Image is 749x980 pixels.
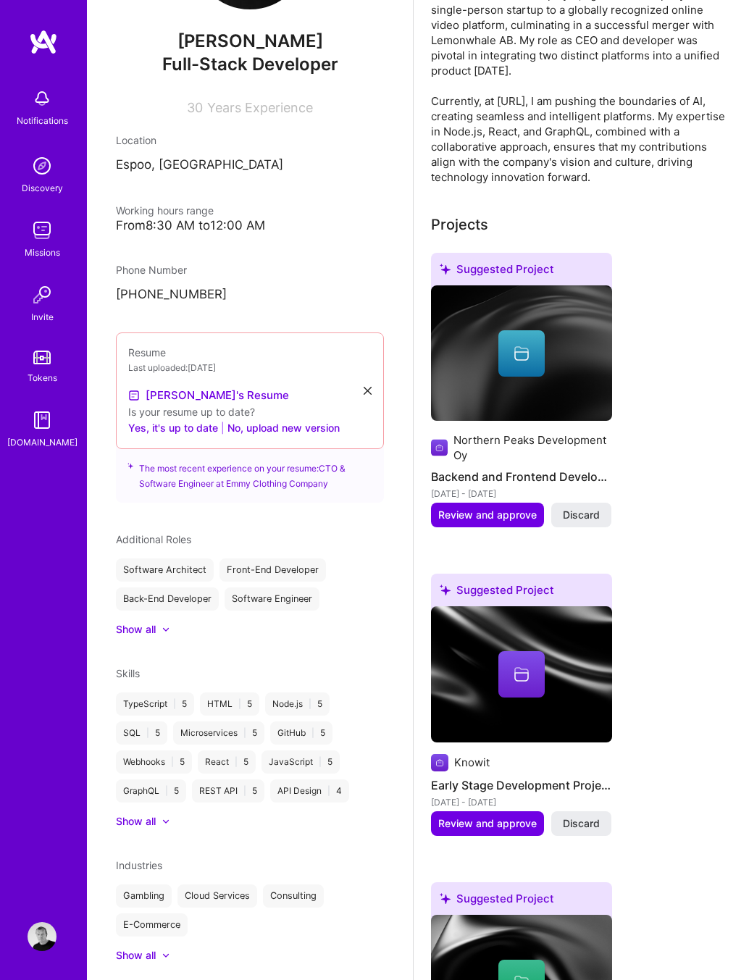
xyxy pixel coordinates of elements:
[431,253,612,291] div: Suggested Project
[28,151,57,180] img: discovery
[431,214,488,235] div: Projects
[116,622,156,637] div: Show all
[192,779,264,803] div: REST API 5
[551,811,611,836] button: Discard
[200,692,259,716] div: HTML 5
[165,785,168,797] span: |
[28,216,57,245] img: teamwork
[7,435,78,450] div: [DOMAIN_NAME]
[116,440,384,503] div: The most recent experience on your resume: CTO & Software Engineer at Emmy Clothing Company
[431,574,612,612] div: Suggested Project
[243,785,246,797] span: |
[128,419,218,437] button: Yes, it's up to date
[128,346,166,359] span: Resume
[17,113,68,128] div: Notifications
[28,406,57,435] img: guide book
[563,816,600,831] span: Discard
[116,558,214,582] div: Software Architect
[116,218,384,233] div: From 8:30 AM to 12:00 AM
[116,667,140,679] span: Skills
[116,884,172,908] div: Gambling
[431,486,612,501] div: [DATE] - [DATE]
[128,360,372,375] div: Last uploaded: [DATE]
[116,156,384,174] p: Espoo, [GEOGRAPHIC_DATA]
[438,508,537,522] span: Review and approve
[116,204,214,217] span: Working hours range
[364,387,372,395] i: icon Close
[454,755,490,770] div: Knowit
[116,814,156,829] div: Show all
[128,387,289,404] a: [PERSON_NAME]'s Resume
[28,84,57,113] img: bell
[265,692,330,716] div: Node.js 5
[146,727,149,739] span: |
[319,756,322,768] span: |
[221,420,225,435] span: |
[31,309,54,324] div: Invite
[207,100,313,115] span: Years Experience
[28,280,57,309] img: Invite
[25,245,60,260] div: Missions
[263,884,324,908] div: Consulting
[128,404,372,419] div: Is your resume up to date?
[28,370,57,385] div: Tokens
[29,29,58,55] img: logo
[28,922,57,951] img: User Avatar
[438,816,537,831] span: Review and approve
[311,727,314,739] span: |
[177,884,257,908] div: Cloud Services
[24,922,60,951] a: User Avatar
[431,795,612,810] div: [DATE] - [DATE]
[219,558,326,582] div: Front-End Developer
[440,585,451,595] i: icon SuggestedTeams
[116,587,219,611] div: Back-End Developer
[235,756,238,768] span: |
[116,779,186,803] div: GraphQL 5
[116,692,194,716] div: TypeScript 5
[22,180,63,196] div: Discovery
[243,727,246,739] span: |
[162,54,338,75] span: Full-Stack Developer
[173,698,176,710] span: |
[431,811,544,836] button: Review and approve
[270,721,332,745] div: GitHub 5
[440,264,451,275] i: icon SuggestedTeams
[431,776,612,795] h4: Early Stage Development Projects
[327,785,330,797] span: |
[227,419,340,437] button: No, upload new version
[128,390,140,401] img: Resume
[171,756,174,768] span: |
[563,508,600,522] span: Discard
[116,750,192,774] div: Webhooks 5
[116,721,167,745] div: SQL 5
[116,286,384,303] p: [PHONE_NUMBER]
[551,503,611,527] button: Discard
[270,779,349,803] div: API Design 4
[116,948,156,963] div: Show all
[453,432,612,463] div: Northern Peaks Development Oy
[431,467,612,486] h4: Backend and Frontend Development
[238,698,241,710] span: |
[309,698,311,710] span: |
[116,859,162,871] span: Industries
[431,606,612,742] img: cover
[431,882,612,921] div: Suggested Project
[116,133,384,148] div: Location
[116,264,187,276] span: Phone Number
[431,285,612,422] img: cover
[173,721,264,745] div: Microservices 5
[431,754,448,771] img: Company logo
[440,893,451,904] i: icon SuggestedTeams
[116,30,384,52] span: [PERSON_NAME]
[116,913,188,937] div: E-Commerce
[261,750,340,774] div: JavaScript 5
[431,439,448,456] img: Company logo
[225,587,319,611] div: Software Engineer
[198,750,256,774] div: React 5
[116,533,191,545] span: Additional Roles
[187,100,203,115] span: 30
[33,351,51,364] img: tokens
[127,461,133,471] i: icon SuggestedTeams
[431,503,544,527] button: Review and approve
